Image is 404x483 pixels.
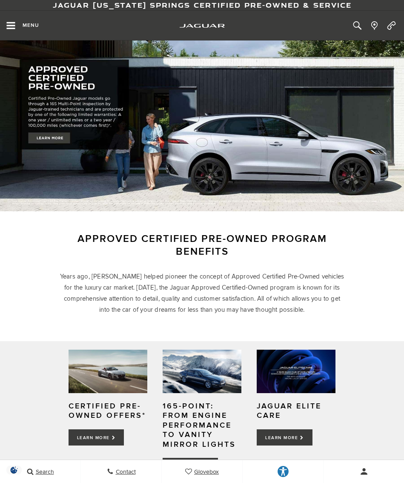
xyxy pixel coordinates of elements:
a: Learn More [163,458,218,474]
p: Years ago, [PERSON_NAME] helped pioneer the concept of Approved Certified Pre-Owned vehicles for ... [60,271,345,316]
div: Explore your accessibility options [275,465,292,478]
a: jaguar [180,22,225,29]
a: Learn More [257,429,312,446]
h4: Certified Pre-Owned Offers* [69,402,147,421]
button: Open user profile menu [324,461,404,482]
section: Click to Open Cookie Consent Modal [4,466,24,474]
h4: 165-POINT: FROM ENGINE PERFORMANCE TO VANITY MIRROR LIGHTS [163,402,241,450]
span: Search [34,468,54,475]
img: Jaguar [180,24,225,28]
span: Menu [23,22,39,29]
a: Glovebox [162,460,243,483]
h3: Approved Certified Pre-Owned Program Benefits [60,233,345,258]
span: Glovebox [192,468,219,475]
img: Opt-Out Icon [4,466,24,474]
a: Explore your accessibility options [243,460,324,483]
button: Open the inventory search [349,11,366,40]
h4: JAGUAR ELITE CARE [257,402,335,421]
span: Contact [114,468,136,475]
a: Learn More [69,429,124,446]
a: Jaguar [US_STATE] Springs Certified Pre-Owned & Service [53,0,352,10]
